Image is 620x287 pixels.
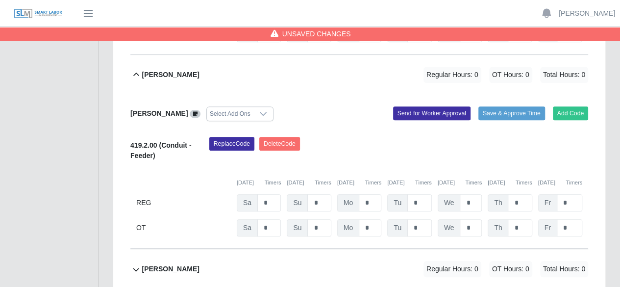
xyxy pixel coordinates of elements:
div: Select Add Ons [207,107,253,121]
a: View/Edit Notes [190,109,200,117]
b: [PERSON_NAME] [130,109,188,117]
span: Mo [337,194,359,211]
span: Sa [237,194,258,211]
span: Mo [337,219,359,236]
div: [DATE] [237,179,281,187]
b: [PERSON_NAME] [142,264,199,274]
span: Fr [538,194,557,211]
div: [DATE] [538,179,582,187]
span: Fr [538,219,557,236]
span: Th [488,194,508,211]
button: Timers [265,179,281,187]
button: Timers [365,179,381,187]
span: Unsaved Changes [282,29,351,39]
span: We [438,219,461,236]
div: [DATE] [438,179,482,187]
button: Timers [516,179,532,187]
button: DeleteCode [259,137,300,151]
img: SLM Logo [14,8,63,19]
div: OT [136,219,231,236]
span: Th [488,219,508,236]
button: [PERSON_NAME] Regular Hours: 0 OT Hours: 0 Total Hours: 0 [130,55,588,95]
button: Add Code [553,106,589,120]
span: Total Hours: 0 [540,261,588,277]
span: Tu [387,219,408,236]
button: Send for Worker Approval [393,106,471,120]
div: REG [136,194,231,211]
div: [DATE] [287,179,331,187]
button: Timers [315,179,331,187]
a: [PERSON_NAME] [559,8,615,19]
div: [DATE] [488,179,532,187]
div: [DATE] [337,179,381,187]
span: We [438,194,461,211]
span: OT Hours: 0 [489,261,532,277]
span: Tu [387,194,408,211]
b: 419.2.00 (Conduit - Feeder) [130,141,191,159]
span: Sa [237,219,258,236]
span: OT Hours: 0 [489,67,532,83]
button: Save & Approve Time [478,106,545,120]
div: [DATE] [387,179,431,187]
span: Total Hours: 0 [540,67,588,83]
button: Timers [415,179,432,187]
button: Timers [465,179,482,187]
span: Su [287,194,308,211]
span: Su [287,219,308,236]
button: ReplaceCode [209,137,254,151]
span: Regular Hours: 0 [423,67,481,83]
span: Regular Hours: 0 [423,261,481,277]
b: [PERSON_NAME] [142,70,199,80]
button: Timers [566,179,582,187]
